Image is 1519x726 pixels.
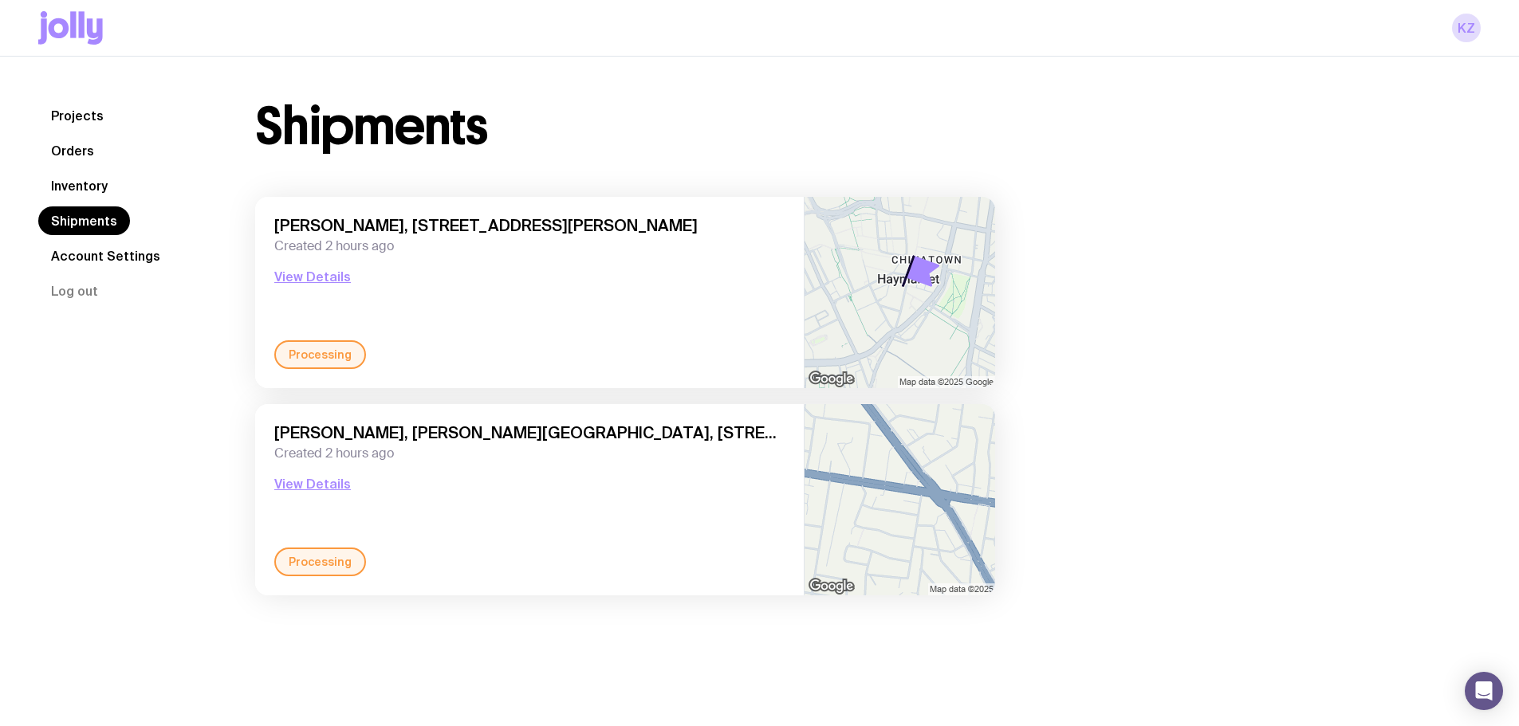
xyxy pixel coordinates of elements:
[274,340,366,369] div: Processing
[255,101,487,152] h1: Shipments
[805,197,995,388] img: staticmap
[274,238,785,254] span: Created 2 hours ago
[38,241,173,270] a: Account Settings
[274,216,785,235] span: [PERSON_NAME], [STREET_ADDRESS][PERSON_NAME]
[38,277,111,305] button: Log out
[274,474,351,493] button: View Details
[38,206,130,235] a: Shipments
[274,267,351,286] button: View Details
[38,171,120,200] a: Inventory
[274,547,366,576] div: Processing
[38,136,107,165] a: Orders
[274,445,785,461] span: Created 2 hours ago
[38,101,116,130] a: Projects
[1452,14,1481,42] a: KZ
[274,423,785,442] span: [PERSON_NAME], [PERSON_NAME][GEOGRAPHIC_DATA], [STREET_ADDRESS]
[805,404,995,595] img: staticmap
[1465,672,1503,710] div: Open Intercom Messenger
